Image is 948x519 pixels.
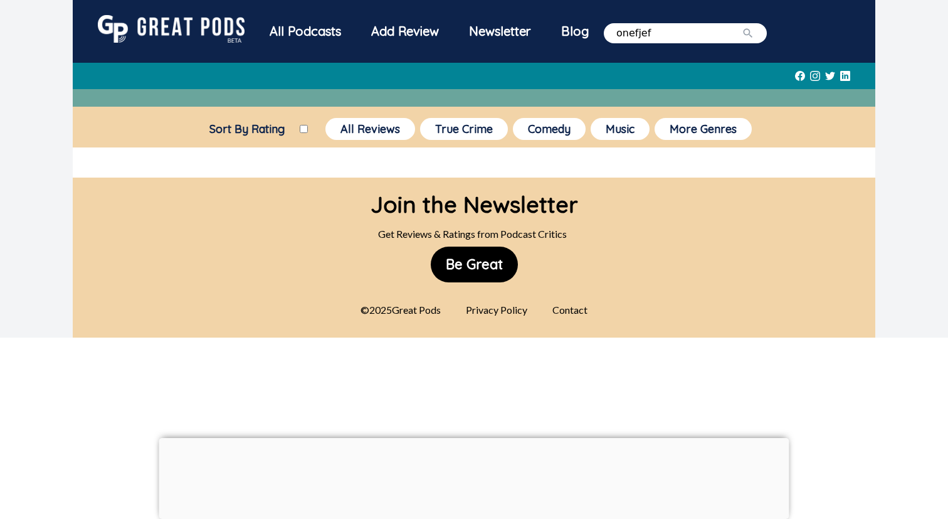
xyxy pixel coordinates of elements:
div: Privacy Policy [458,297,535,323]
a: All Podcasts [255,15,356,51]
button: All Reviews [325,118,415,140]
div: Get Reviews & Ratings from Podcast Critics [371,222,578,247]
a: Music [588,115,652,142]
div: Contact [545,297,595,323]
button: Be Great [431,247,518,282]
div: All Podcasts [255,15,356,48]
iframe: Advertisement [159,438,789,516]
input: Search by Title [616,26,742,41]
a: Newsletter [454,15,546,51]
a: Blog [546,15,604,48]
div: Newsletter [454,15,546,48]
a: Add Review [356,15,454,48]
div: © 2025 Great Pods [353,297,448,323]
label: Sort By Rating [194,122,300,136]
button: More Genres [655,118,752,140]
a: True Crime [418,115,510,142]
a: Comedy [510,115,588,142]
div: Join the Newsletter [371,178,578,222]
button: Music [591,118,650,140]
img: GreatPods [98,15,245,43]
button: Comedy [513,118,586,140]
a: All Reviews [323,115,418,142]
button: True Crime [420,118,508,140]
iframe: Advertisement [98,344,850,400]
